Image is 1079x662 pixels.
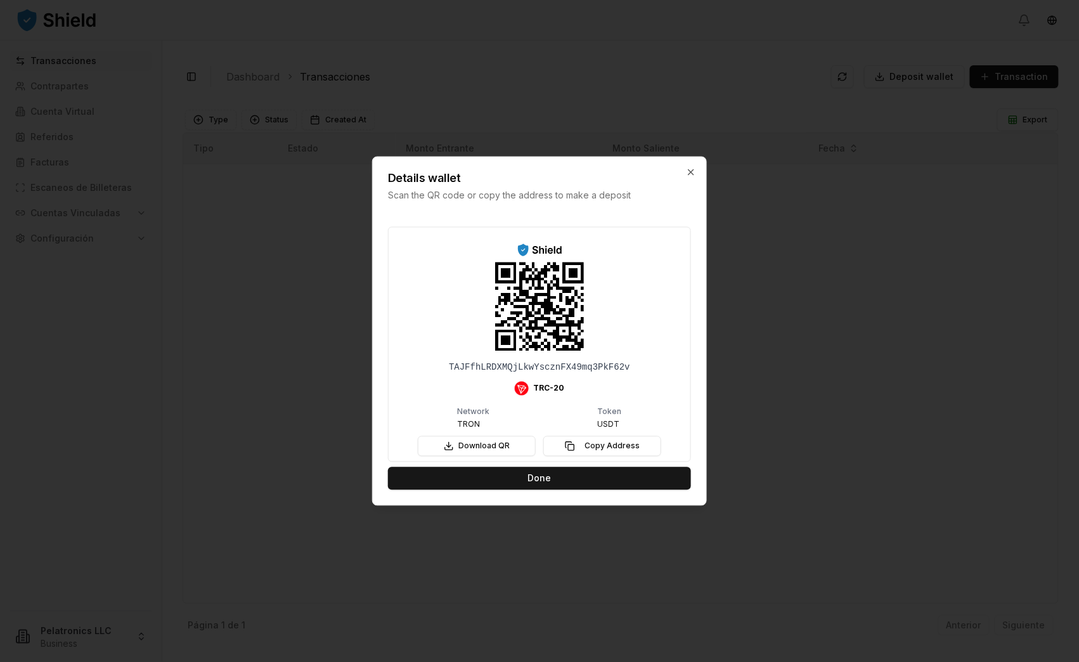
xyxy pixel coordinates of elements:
h2: Details wallet [388,172,666,184]
p: Scan the QR code or copy the address to make a deposit [388,189,666,202]
span: TRON [458,419,481,429]
p: Token [597,408,621,415]
span: USDT [597,419,619,429]
div: TAJFfhLRDXMQjLkwYscznFX49mq3PkF62v [449,361,630,373]
p: Network [458,408,490,415]
button: Copy Address [543,436,661,456]
span: TRC-20 [534,383,565,393]
button: Download QR [418,436,536,456]
img: ShieldPay Logo [517,243,563,257]
button: Done [388,467,691,490]
img: Tron Logo [515,381,529,395]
